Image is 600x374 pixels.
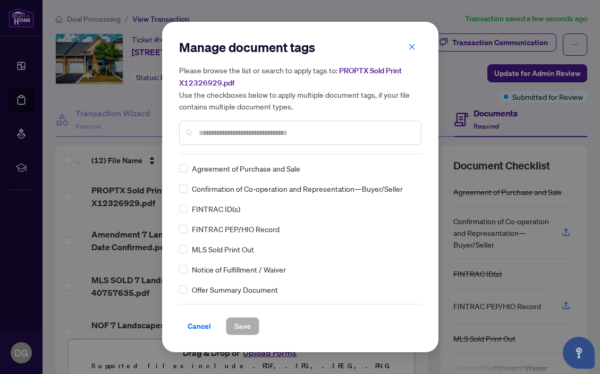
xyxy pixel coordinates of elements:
[226,317,259,335] button: Save
[179,317,219,335] button: Cancel
[192,263,286,275] span: Notice of Fulfillment / Waiver
[192,223,280,235] span: FINTRAC PEP/HIO Record
[188,318,211,335] span: Cancel
[179,64,421,112] h5: Please browse the list or search to apply tags to: Use the checkboxes below to apply multiple doc...
[179,39,421,56] h2: Manage document tags
[192,183,403,194] span: Confirmation of Co-operation and Representation—Buyer/Seller
[192,163,300,174] span: Agreement of Purchase and Sale
[192,243,254,255] span: MLS Sold Print Out
[408,43,416,50] span: close
[192,284,278,295] span: Offer Summary Document
[563,337,595,369] button: Open asap
[192,203,240,215] span: FINTRAC ID(s)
